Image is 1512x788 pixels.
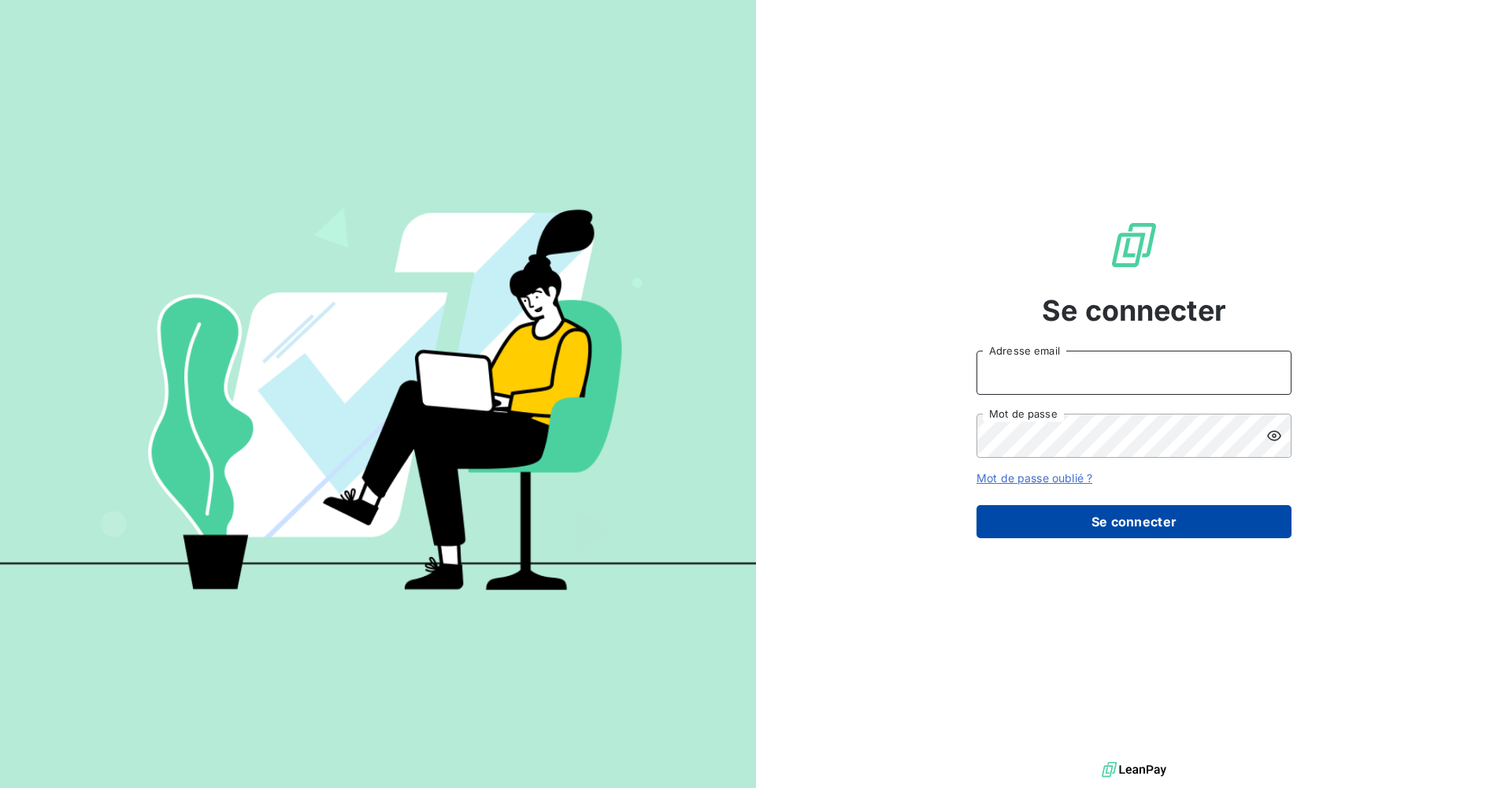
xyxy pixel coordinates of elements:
input: placeholder [976,351,1291,395]
img: logo [1102,758,1166,782]
button: Se connecter [976,505,1291,538]
span: Se connecter [1042,289,1226,332]
a: Mot de passe oublié ? [976,471,1092,485]
img: Logo LeanPay [1109,220,1159,270]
